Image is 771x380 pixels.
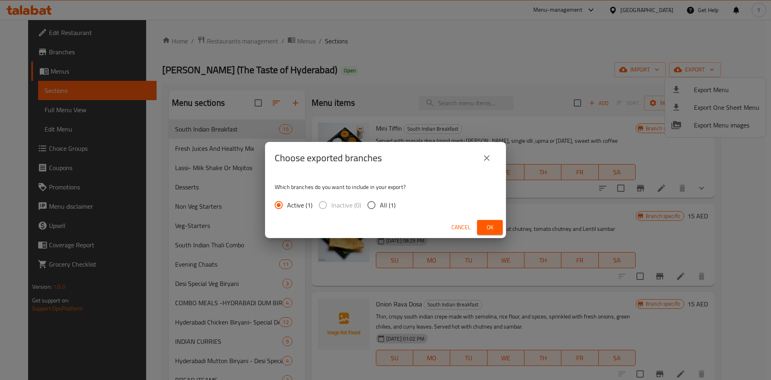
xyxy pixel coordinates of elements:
span: Active (1) [287,200,312,210]
span: All (1) [380,200,396,210]
span: Inactive (0) [331,200,361,210]
span: Ok [483,222,496,232]
button: Ok [477,220,503,235]
span: Cancel [451,222,471,232]
button: close [477,148,496,168]
h2: Choose exported branches [275,152,382,164]
p: Which branches do you want to include in your export? [275,183,496,191]
button: Cancel [448,220,474,235]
